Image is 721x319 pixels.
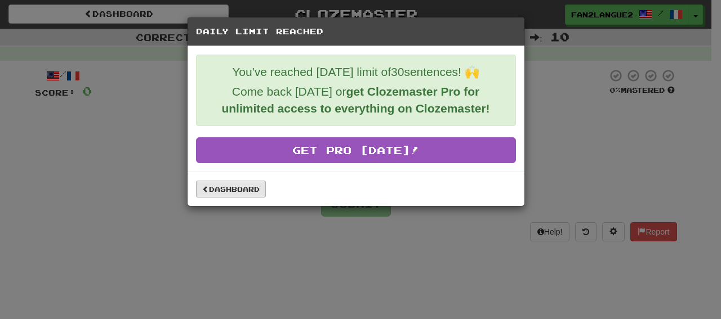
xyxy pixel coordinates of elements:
[205,83,507,117] p: Come back [DATE] or
[196,137,516,163] a: Get Pro [DATE]!
[221,85,489,115] strong: get Clozemaster Pro for unlimited access to everything on Clozemaster!
[205,64,507,80] p: You've reached [DATE] limit of 30 sentences! 🙌
[196,181,266,197] a: Dashboard
[196,26,516,37] h5: Daily Limit Reached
